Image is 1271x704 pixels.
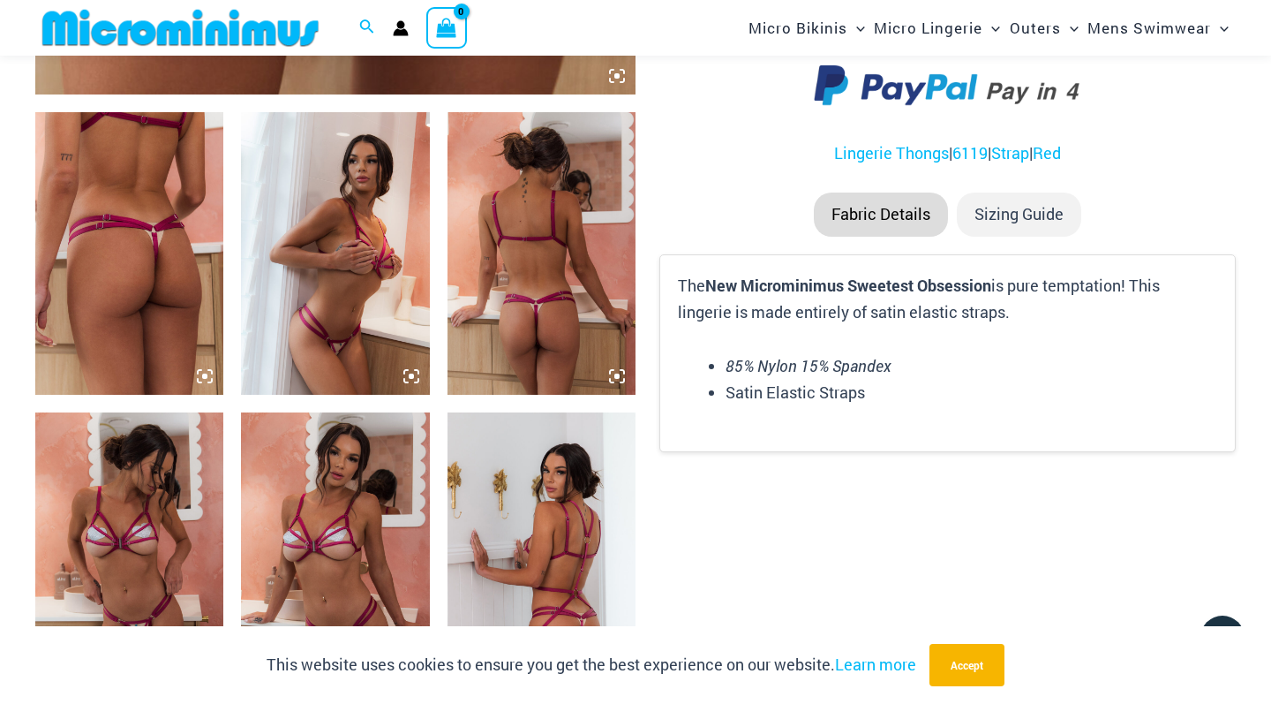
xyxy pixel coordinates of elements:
[241,112,429,395] img: Sweetest Obsession Cherry 1129 Bra 6119 Bottom 1939
[835,654,916,675] a: Learn more
[1087,5,1211,50] span: Mens Swimwear
[814,193,948,237] li: Fabric Details
[847,5,865,50] span: Menu Toggle
[705,275,991,296] b: New Microminimus Sweetest Obsession
[952,142,988,163] a: 6119
[874,5,982,50] span: Micro Lingerie
[726,380,1217,406] li: Satin Elastic Straps
[1211,5,1229,50] span: Menu Toggle
[267,652,916,678] p: This website uses cookies to ensure you get the best experience on our website.
[35,112,223,395] img: Sweetest Obsession Cherry 1129 Bra 6119 Bottom 1939
[748,5,847,50] span: Micro Bikinis
[35,8,326,48] img: MM SHOP LOGO FLAT
[957,193,1081,237] li: Sizing Guide
[35,413,223,695] img: Sweetest Obsession Cherry 1129 Bra 6119 Bottom 1939
[982,5,1000,50] span: Menu Toggle
[426,7,467,48] a: View Shopping Cart, empty
[447,112,635,395] img: Sweetest Obsession Cherry 1129 Bra 6119 Bottom 1939
[1005,5,1083,50] a: OutersMenu ToggleMenu Toggle
[659,140,1236,167] p: | | |
[359,17,375,40] a: Search icon link
[1010,5,1061,50] span: Outers
[1033,142,1061,163] a: Red
[991,142,1029,163] a: Strap
[1061,5,1079,50] span: Menu Toggle
[741,3,1236,53] nav: Site Navigation
[241,413,429,695] img: Sweetest Obsession Cherry 1129 Bra 6119 Bottom 1939
[393,20,409,36] a: Account icon link
[744,5,869,50] a: Micro BikinisMenu ToggleMenu Toggle
[834,142,949,163] a: Lingerie Thongs
[726,355,891,376] em: 85% Nylon 15% Spandex
[678,273,1217,325] p: The is pure temptation! This lingerie is made entirely of satin elastic straps.
[447,413,635,695] img: Sweetest Obsession Cherry 1129 Bra 6119 Bottom 1939 Bodysuit
[929,644,1004,686] button: Accept
[1083,5,1233,50] a: Mens SwimwearMenu ToggleMenu Toggle
[869,5,1004,50] a: Micro LingerieMenu ToggleMenu Toggle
